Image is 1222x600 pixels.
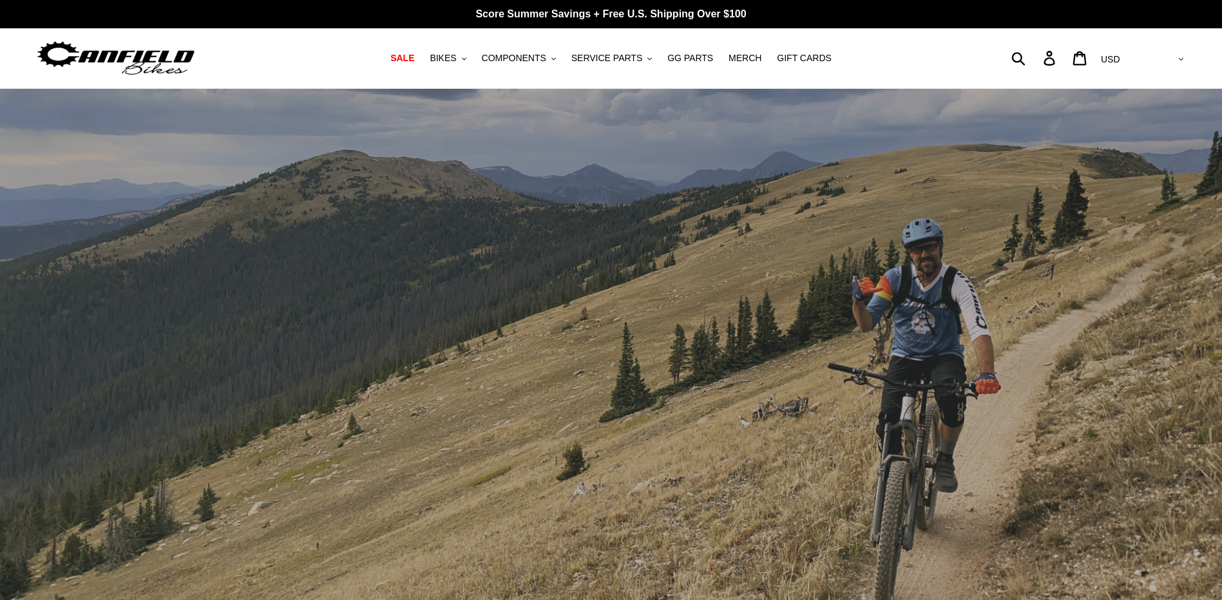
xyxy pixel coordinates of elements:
[729,53,761,64] span: MERCH
[390,53,414,64] span: SALE
[384,50,421,67] a: SALE
[1018,44,1051,72] input: Search
[661,50,720,67] a: GG PARTS
[35,38,196,79] img: Canfield Bikes
[667,53,713,64] span: GG PARTS
[571,53,642,64] span: SERVICE PARTS
[722,50,768,67] a: MERCH
[475,50,562,67] button: COMPONENTS
[482,53,546,64] span: COMPONENTS
[777,53,832,64] span: GIFT CARDS
[430,53,456,64] span: BIKES
[423,50,472,67] button: BIKES
[565,50,658,67] button: SERVICE PARTS
[770,50,838,67] a: GIFT CARDS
